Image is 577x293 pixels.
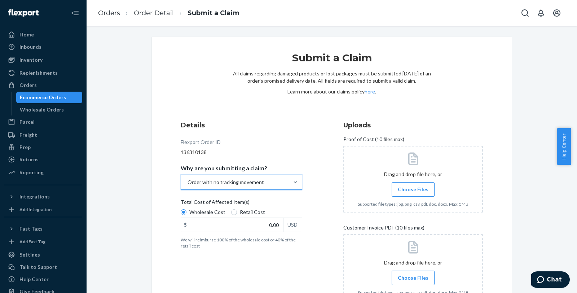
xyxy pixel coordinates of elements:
[4,141,82,153] a: Prep
[4,54,82,66] a: Inventory
[181,139,221,149] div: Flexport Order ID
[8,9,39,17] img: Flexport logo
[19,251,40,258] div: Settings
[19,263,57,271] div: Talk to Support
[19,169,44,176] div: Reporting
[16,104,83,115] a: Wholesale Orders
[181,165,267,172] p: Why are you submitting a claim?
[181,149,302,156] div: 136310138
[92,3,245,24] ol: breadcrumbs
[343,121,483,130] h3: Uploads
[4,29,82,40] a: Home
[343,136,404,146] span: Proof of Cost (10 files max)
[4,41,82,53] a: Inbounds
[181,218,283,232] input: $USD
[4,249,82,261] a: Settings
[283,218,302,232] div: USD
[16,92,83,103] a: Ecommerce Orders
[531,271,570,289] iframe: Opens a widget where you can chat to one of our agents
[19,206,52,213] div: Add Integration
[181,218,190,232] div: $
[181,121,302,130] h3: Details
[343,224,424,234] span: Customer Invoice PDF (10 files max)
[4,129,82,141] a: Freight
[4,261,82,273] button: Talk to Support
[98,9,120,17] a: Orders
[4,237,82,246] a: Add Fast Tag
[398,274,428,281] span: Choose Files
[68,6,82,20] button: Close Navigation
[4,223,82,235] button: Fast Tags
[19,118,35,126] div: Parcel
[4,191,82,202] button: Integrations
[240,209,265,216] span: Retail Cost
[19,82,37,89] div: Orders
[19,225,43,232] div: Fast Tags
[365,88,375,95] a: here
[4,116,82,128] a: Parcel
[20,94,66,101] div: Ecommerce Orders
[233,70,431,84] p: All claims regarding damaged products or lost packages must be submitted [DATE] of an order’s pro...
[534,6,548,20] button: Open notifications
[189,209,225,216] span: Wholesale Cost
[181,198,250,209] span: Total Cost of Affected Item(s)
[19,276,49,283] div: Help Center
[398,186,428,193] span: Choose Files
[231,209,237,215] input: Retail Cost
[4,154,82,165] a: Returns
[4,274,82,285] a: Help Center
[233,88,431,95] p: Learn more about our claims policy .
[19,239,45,245] div: Add Fast Tag
[181,237,302,249] p: We will reimburse 100% of the wholesale cost or 40% of the retail cost
[181,209,186,215] input: Wholesale Cost
[233,51,431,70] h1: Submit a Claim
[518,6,532,20] button: Open Search Box
[19,144,31,151] div: Prep
[4,67,82,79] a: Replenishments
[4,167,82,178] a: Reporting
[188,179,264,186] div: Order with no tracking movement
[188,9,239,17] a: Submit a Claim
[19,43,41,51] div: Inbounds
[134,9,174,17] a: Order Detail
[4,205,82,214] a: Add Integration
[19,131,37,139] div: Freight
[550,6,564,20] button: Open account menu
[19,31,34,38] div: Home
[19,156,39,163] div: Returns
[19,69,58,76] div: Replenishments
[4,79,82,91] a: Orders
[19,56,43,64] div: Inventory
[20,106,64,113] div: Wholesale Orders
[19,193,50,200] div: Integrations
[557,128,571,165] button: Help Center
